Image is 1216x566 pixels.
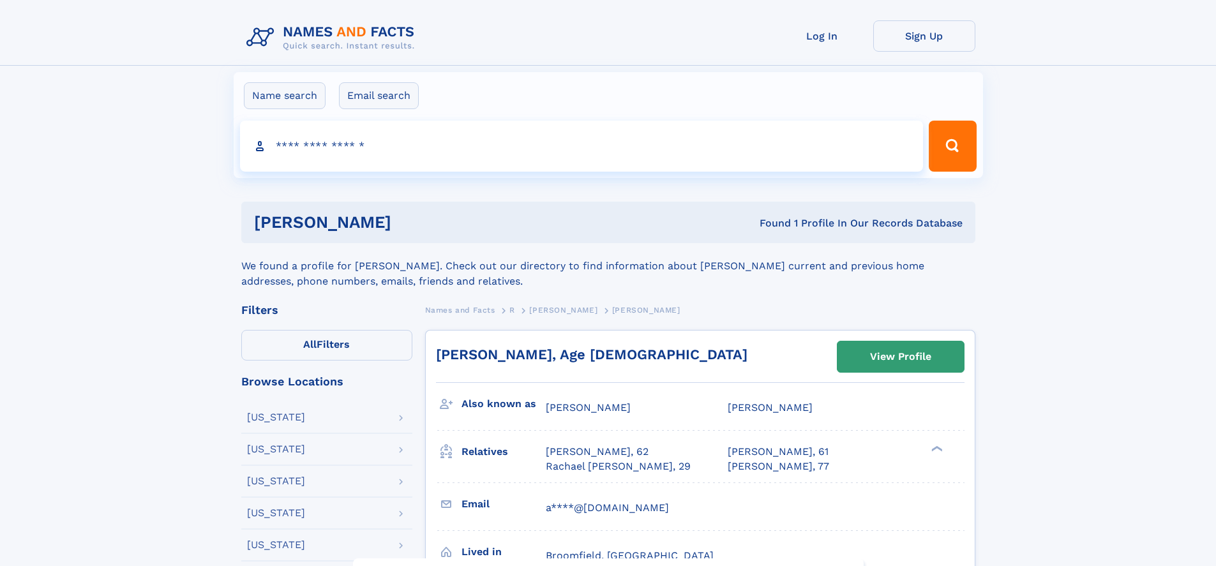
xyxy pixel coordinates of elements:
[254,214,576,230] h1: [PERSON_NAME]
[509,306,515,315] span: R
[241,330,412,361] label: Filters
[728,459,829,473] a: [PERSON_NAME], 77
[339,82,419,109] label: Email search
[247,412,305,422] div: [US_STATE]
[247,540,305,550] div: [US_STATE]
[728,445,829,459] a: [PERSON_NAME], 61
[244,82,326,109] label: Name search
[870,342,931,371] div: View Profile
[247,508,305,518] div: [US_STATE]
[241,376,412,387] div: Browse Locations
[462,541,546,563] h3: Lived in
[575,216,963,230] div: Found 1 Profile In Our Records Database
[546,549,714,562] span: Broomfield, [GEOGRAPHIC_DATA]
[241,243,975,289] div: We found a profile for [PERSON_NAME]. Check out our directory to find information about [PERSON_N...
[728,401,813,413] span: [PERSON_NAME]
[509,302,515,318] a: R
[241,304,412,316] div: Filters
[240,121,924,172] input: search input
[929,121,976,172] button: Search Button
[247,476,305,486] div: [US_STATE]
[612,306,680,315] span: [PERSON_NAME]
[546,401,631,413] span: [PERSON_NAME]
[529,306,597,315] span: [PERSON_NAME]
[303,338,317,350] span: All
[529,302,597,318] a: [PERSON_NAME]
[873,20,975,52] a: Sign Up
[837,341,964,372] a: View Profile
[425,302,495,318] a: Names and Facts
[462,441,546,463] h3: Relatives
[462,493,546,515] h3: Email
[928,445,943,453] div: ❯
[546,445,649,459] a: [PERSON_NAME], 62
[241,20,425,55] img: Logo Names and Facts
[436,346,747,362] a: [PERSON_NAME], Age [DEMOGRAPHIC_DATA]
[771,20,873,52] a: Log In
[247,444,305,454] div: [US_STATE]
[462,393,546,415] h3: Also known as
[546,459,691,473] a: Rachael [PERSON_NAME], 29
